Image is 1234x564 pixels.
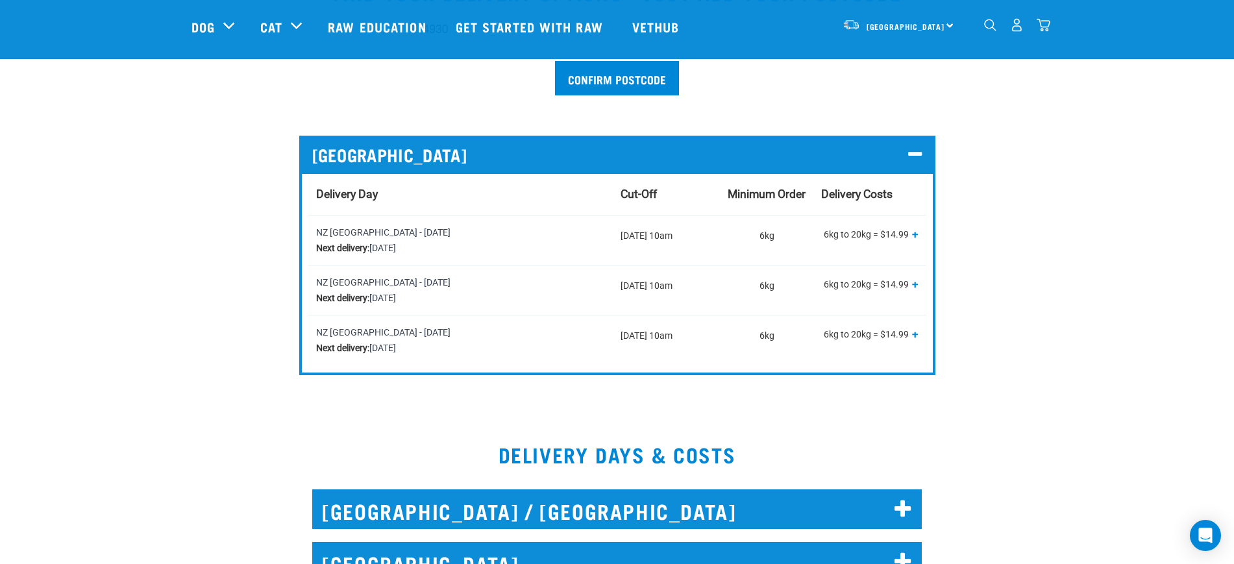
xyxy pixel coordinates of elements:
[912,228,919,239] button: Show all tiers
[912,227,919,240] span: +
[912,327,919,340] span: +
[613,265,721,315] td: [DATE] 10am
[912,328,919,339] button: Show all tiers
[613,215,721,265] td: [DATE] 10am
[867,24,945,29] span: [GEOGRAPHIC_DATA]
[843,19,860,31] img: van-moving.png
[912,277,919,290] span: +
[912,278,919,289] button: Show all tiers
[720,265,813,315] td: 6kg
[720,215,813,265] td: 6kg
[315,1,442,53] a: Raw Education
[443,1,619,53] a: Get started with Raw
[555,61,679,95] input: Confirm postcode
[613,174,721,215] th: Cut-Off
[821,225,918,247] p: 6kg to 20kg = $14.99 20kg to 40kg = $29.99 Over 40kg = $44.99
[613,315,721,365] td: [DATE] 10am
[720,174,813,215] th: Minimum Order
[191,17,215,36] a: Dog
[1037,18,1050,32] img: home-icon@2x.png
[821,325,918,347] p: 6kg to 20kg = $14.99 20kg to 40kg = $29.99 Over 40kg = $44.99
[821,275,918,297] p: 6kg to 20kg = $14.99 20kg to 40kg = $29.99 Over 40kg = $44.99
[1190,520,1221,551] div: Open Intercom Messenger
[316,225,605,256] div: NZ [GEOGRAPHIC_DATA] - [DATE] [DATE]
[1010,18,1024,32] img: user.png
[316,243,369,253] strong: Next delivery:
[619,1,696,53] a: Vethub
[312,145,467,165] span: [GEOGRAPHIC_DATA]
[316,325,605,356] div: NZ [GEOGRAPHIC_DATA] - [DATE] [DATE]
[260,17,282,36] a: Cat
[316,293,369,303] strong: Next delivery:
[720,315,813,365] td: 6kg
[984,19,996,31] img: home-icon-1@2x.png
[316,275,605,306] div: NZ [GEOGRAPHIC_DATA] - [DATE] [DATE]
[312,489,922,529] h2: [GEOGRAPHIC_DATA] / [GEOGRAPHIC_DATA]
[316,343,369,353] strong: Next delivery:
[308,174,613,215] th: Delivery Day
[813,174,926,215] th: Delivery Costs
[312,145,922,165] p: [GEOGRAPHIC_DATA]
